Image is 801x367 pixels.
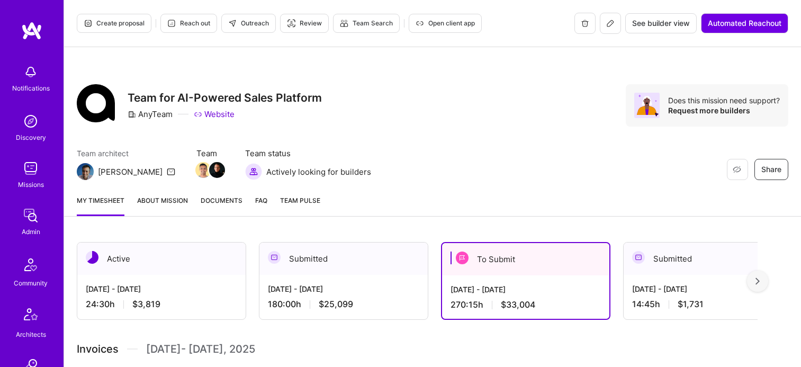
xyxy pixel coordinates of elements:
a: Website [194,109,235,120]
img: Team Member Avatar [209,162,225,178]
span: Team [196,148,224,159]
div: [DATE] - [DATE] [632,283,784,294]
img: Company Logo [77,84,115,122]
div: Active [77,243,246,275]
button: Automated Reachout [701,13,788,33]
div: Does this mission need support? [668,95,780,105]
img: To Submit [456,252,469,264]
span: Reach out [167,19,210,28]
span: Actively looking for builders [266,166,371,177]
img: logo [21,21,42,40]
button: Outreach [221,14,276,33]
span: Team architect [77,148,175,159]
div: [DATE] - [DATE] [86,283,237,294]
img: Divider [127,341,138,357]
span: $1,731 [678,299,704,310]
span: Open client app [416,19,475,28]
a: About Mission [137,195,188,216]
img: Active [86,251,98,264]
span: Team Search [340,19,393,28]
span: Invoices [77,341,119,357]
button: Reach out [160,14,217,33]
span: Review [287,19,322,28]
div: [DATE] - [DATE] [451,284,601,295]
i: icon Proposal [84,19,92,28]
div: 14:45 h [632,299,784,310]
span: Team status [245,148,371,159]
img: discovery [20,111,41,132]
div: Request more builders [668,105,780,115]
span: $25,099 [319,299,353,310]
div: 24:30 h [86,299,237,310]
img: Submitted [632,251,645,264]
img: Team Architect [77,163,94,180]
span: $3,819 [132,299,160,310]
div: Missions [18,179,44,190]
div: Discovery [16,132,46,143]
i: icon EyeClosed [733,165,741,174]
div: [PERSON_NAME] [98,166,163,177]
a: Documents [201,195,242,216]
i: icon CompanyGray [128,110,136,119]
div: Notifications [12,83,50,94]
button: Team Search [333,14,400,33]
button: Create proposal [77,14,151,33]
img: Submitted [268,251,281,264]
span: Create proposal [84,19,145,28]
img: Architects [18,303,43,329]
span: $33,004 [501,299,535,310]
span: See builder view [632,18,690,29]
a: Team Member Avatar [196,161,210,179]
span: Automated Reachout [708,18,781,29]
div: Submitted [259,243,428,275]
button: Review [280,14,329,33]
div: AnyTeam [128,109,173,120]
img: right [755,278,760,285]
h3: Team for AI-Powered Sales Platform [128,91,322,104]
div: Submitted [624,243,792,275]
img: Community [18,252,43,278]
span: Team Pulse [280,196,320,204]
span: [DATE] - [DATE] , 2025 [146,341,255,357]
span: Share [761,164,781,175]
button: See builder view [625,13,697,33]
div: [DATE] - [DATE] [268,283,419,294]
img: Avatar [634,93,660,118]
div: Architects [16,329,46,340]
img: teamwork [20,158,41,179]
button: Share [754,159,788,180]
img: bell [20,61,41,83]
span: Outreach [228,19,269,28]
div: 270:15 h [451,299,601,310]
a: My timesheet [77,195,124,216]
div: 180:00 h [268,299,419,310]
a: Team Member Avatar [210,161,224,179]
a: Team Pulse [280,195,320,216]
img: Team Member Avatar [195,162,211,178]
div: Community [14,278,48,289]
span: Documents [201,195,242,206]
i: icon Targeter [287,19,295,28]
div: Admin [22,226,40,237]
button: Open client app [409,14,482,33]
div: To Submit [442,243,609,275]
i: icon Mail [167,167,175,176]
img: admin teamwork [20,205,41,226]
a: FAQ [255,195,267,216]
img: Actively looking for builders [245,163,262,180]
